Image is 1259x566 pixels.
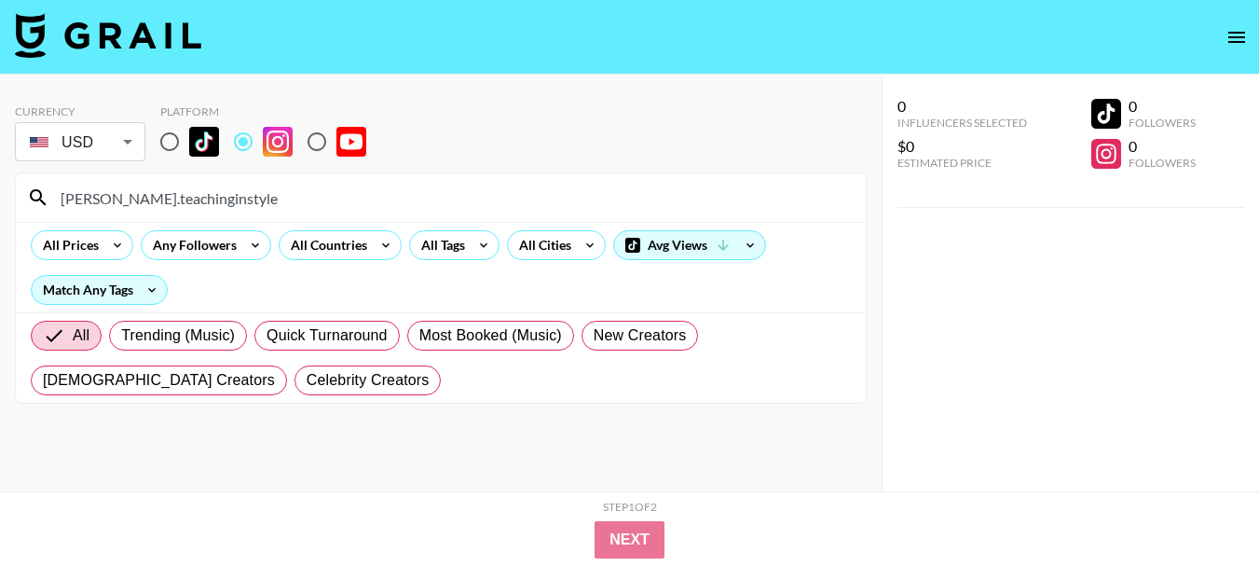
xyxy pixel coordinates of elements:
div: Influencers Selected [897,116,1027,130]
button: Next [595,521,664,559]
div: 0 [1129,137,1196,156]
div: Avg Views [614,231,765,259]
div: Platform [160,104,381,118]
div: USD [19,126,142,159]
iframe: Drift Widget Chat Controller [1166,473,1237,544]
img: Instagram [263,127,293,157]
div: All Cities [508,231,575,259]
div: All Tags [410,231,469,259]
span: [DEMOGRAPHIC_DATA] Creators [43,369,275,392]
div: All Countries [280,231,371,259]
div: Any Followers [142,231,240,259]
div: Match Any Tags [32,276,167,304]
div: $0 [897,137,1027,156]
input: Search by User Name [49,183,855,213]
div: All Prices [32,231,103,259]
span: Most Booked (Music) [419,324,562,347]
div: 0 [897,97,1027,116]
span: Quick Turnaround [267,324,388,347]
span: All [73,324,89,347]
span: New Creators [594,324,687,347]
div: Estimated Price [897,156,1027,170]
img: TikTok [189,127,219,157]
img: Grail Talent [15,13,201,58]
div: 0 [1129,97,1196,116]
span: Celebrity Creators [307,369,430,392]
div: Step 1 of 2 [603,500,657,514]
div: Followers [1129,156,1196,170]
div: Followers [1129,116,1196,130]
div: Currency [15,104,145,118]
img: YouTube [336,127,366,157]
span: Trending (Music) [121,324,235,347]
button: open drawer [1218,19,1255,56]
